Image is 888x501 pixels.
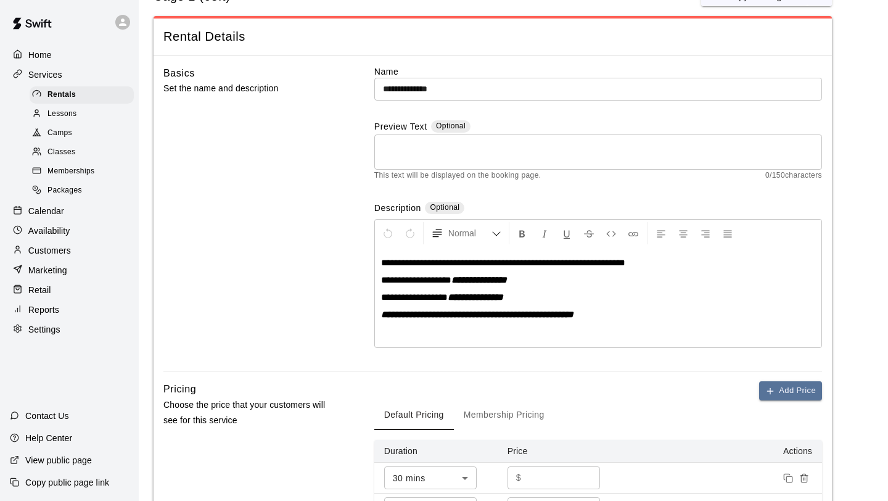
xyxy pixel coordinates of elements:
[498,440,621,463] th: Price
[30,104,139,123] a: Lessons
[374,440,498,463] th: Duration
[448,227,491,239] span: Normal
[780,470,796,486] button: Duplicate price
[25,432,72,444] p: Help Center
[512,222,533,244] button: Format Bold
[25,476,109,489] p: Copy public page link
[28,244,71,257] p: Customers
[651,222,672,244] button: Left Align
[374,65,822,78] label: Name
[374,170,541,182] span: This text will be displayed on the booking page.
[30,163,134,180] div: Memberships
[28,225,70,237] p: Availability
[695,222,716,244] button: Right Align
[47,146,75,159] span: Classes
[28,304,59,316] p: Reports
[30,85,139,104] a: Rentals
[623,222,644,244] button: Insert Link
[163,28,822,45] span: Rental Details
[28,205,64,217] p: Calendar
[436,122,466,130] span: Optional
[374,400,454,430] button: Default Pricing
[10,320,129,339] a: Settings
[28,68,62,81] p: Services
[30,181,139,201] a: Packages
[47,108,77,120] span: Lessons
[47,165,94,178] span: Memberships
[10,281,129,299] a: Retail
[374,202,421,216] label: Description
[377,222,398,244] button: Undo
[10,261,129,279] a: Marketing
[578,222,599,244] button: Format Strikethrough
[10,65,129,84] a: Services
[28,284,51,296] p: Retail
[47,89,76,101] span: Rentals
[47,127,72,139] span: Camps
[426,222,506,244] button: Formatting Options
[30,144,134,161] div: Classes
[621,440,822,463] th: Actions
[163,81,335,96] p: Set the name and description
[556,222,577,244] button: Format Underline
[454,400,554,430] button: Membership Pricing
[10,202,129,220] a: Calendar
[374,120,427,135] label: Preview Text
[28,264,67,276] p: Marketing
[163,397,335,428] p: Choose the price that your customers will see for this service
[30,143,139,162] a: Classes
[601,222,622,244] button: Insert Code
[673,222,694,244] button: Center Align
[25,410,69,422] p: Contact Us
[30,182,134,199] div: Packages
[430,203,459,212] span: Optional
[30,86,134,104] div: Rentals
[400,222,421,244] button: Redo
[30,125,134,142] div: Camps
[25,454,92,466] p: View public page
[28,323,60,336] p: Settings
[28,49,52,61] p: Home
[10,46,129,64] a: Home
[534,222,555,244] button: Format Italics
[163,381,196,397] h6: Pricing
[163,65,195,81] h6: Basics
[759,381,822,400] button: Add Price
[765,170,822,182] span: 0 / 150 characters
[10,241,129,260] a: Customers
[10,300,129,319] a: Reports
[717,222,738,244] button: Justify Align
[47,184,82,197] span: Packages
[30,124,139,143] a: Camps
[384,466,477,489] div: 30 mins
[10,222,129,240] a: Availability
[30,162,139,181] a: Memberships
[796,470,812,486] button: Remove price
[516,471,521,484] p: $
[30,106,134,123] div: Lessons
